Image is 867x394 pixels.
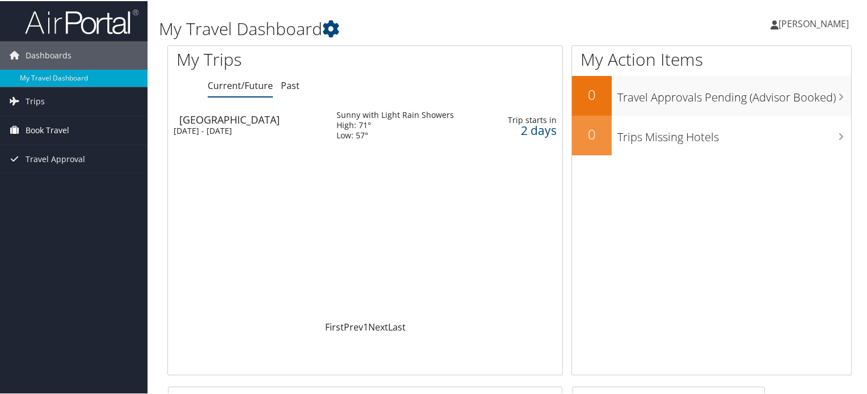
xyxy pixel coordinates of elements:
[25,7,138,34] img: airportal-logo.png
[176,46,390,70] h1: My Trips
[617,122,851,144] h3: Trips Missing Hotels
[179,113,325,124] div: [GEOGRAPHIC_DATA]
[26,40,71,69] span: Dashboards
[159,16,626,40] h1: My Travel Dashboard
[572,46,851,70] h1: My Action Items
[572,115,851,154] a: 0Trips Missing Hotels
[344,320,363,332] a: Prev
[26,86,45,115] span: Trips
[572,75,851,115] a: 0Travel Approvals Pending (Advisor Booked)
[325,320,344,332] a: First
[572,124,612,143] h2: 0
[336,129,454,139] div: Low: 57°
[771,6,860,40] a: [PERSON_NAME]
[572,84,612,103] h2: 0
[368,320,388,332] a: Next
[499,114,557,124] div: Trip starts in
[26,115,69,143] span: Book Travel
[26,144,85,172] span: Travel Approval
[336,119,454,129] div: High: 71°
[363,320,368,332] a: 1
[499,124,557,134] div: 2 days
[778,16,849,29] span: [PERSON_NAME]
[336,109,454,119] div: Sunny with Light Rain Showers
[388,320,406,332] a: Last
[617,83,851,104] h3: Travel Approvals Pending (Advisor Booked)
[281,78,300,91] a: Past
[174,125,319,135] div: [DATE] - [DATE]
[208,78,273,91] a: Current/Future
